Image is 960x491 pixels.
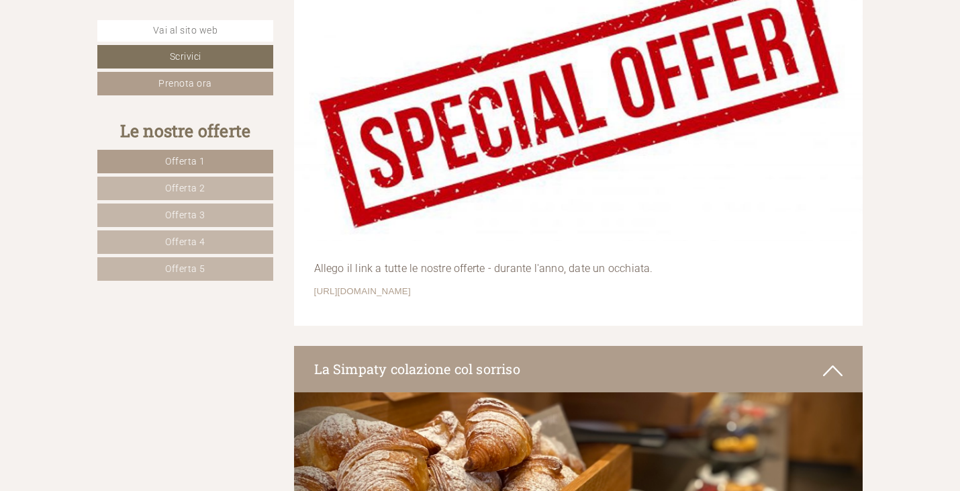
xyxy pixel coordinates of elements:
div: Buon giorno, come possiamo aiutarla? [11,37,214,78]
div: Le nostre offerte [97,119,273,143]
div: La Simpaty colazione col sorriso [294,346,863,392]
div: martedì [234,11,295,34]
a: Prenota ora [97,72,273,95]
span: Offerta 5 [165,263,205,274]
span: Offerta 3 [165,210,205,220]
a: Scrivici [97,45,273,69]
span: Offerta 4 [165,236,205,247]
button: Invia [466,354,530,377]
small: 15:00 [21,66,207,75]
span: Offerta 1 [165,156,205,167]
a: Vai al sito web [97,20,273,42]
div: Hotel Simpaty [21,40,207,50]
a: [URL][DOMAIN_NAME] [314,286,411,296]
p: Allego il link a tutte le nostre offerte - durante l'anno, date un occhiata. [314,261,843,277]
span: Offerta 2 [165,183,205,193]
